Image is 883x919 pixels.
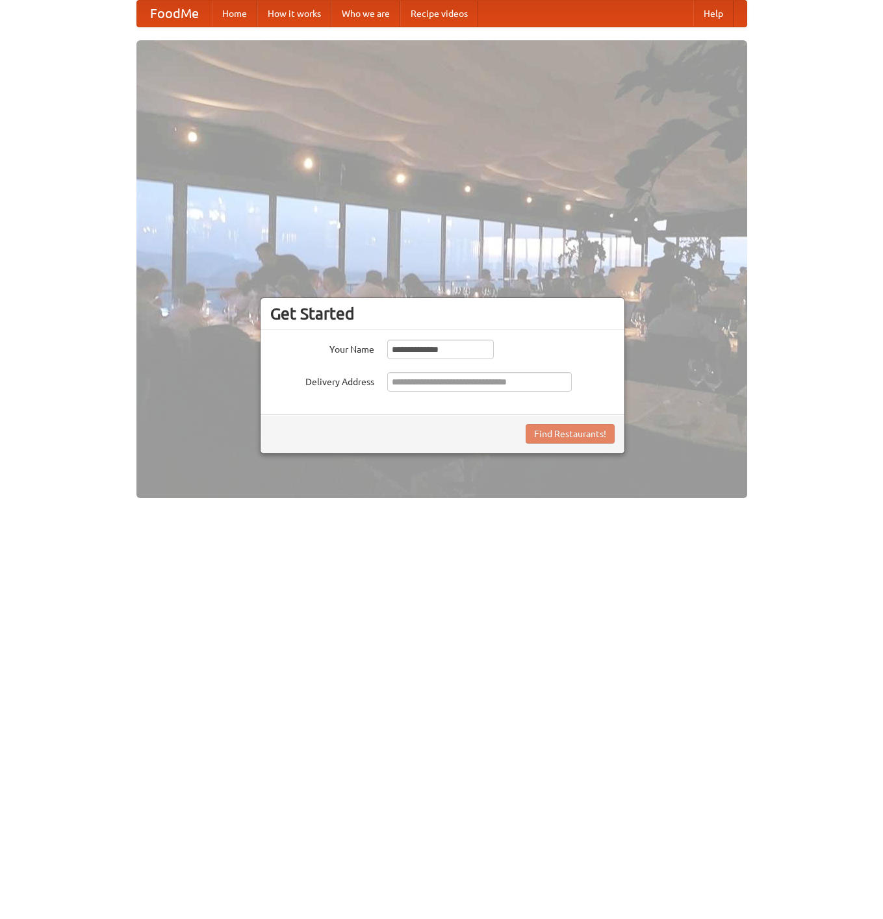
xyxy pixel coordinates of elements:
[693,1,734,27] a: Help
[270,340,374,356] label: Your Name
[212,1,257,27] a: Home
[526,424,615,444] button: Find Restaurants!
[270,372,374,388] label: Delivery Address
[270,304,615,323] h3: Get Started
[257,1,331,27] a: How it works
[400,1,478,27] a: Recipe videos
[331,1,400,27] a: Who we are
[137,1,212,27] a: FoodMe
